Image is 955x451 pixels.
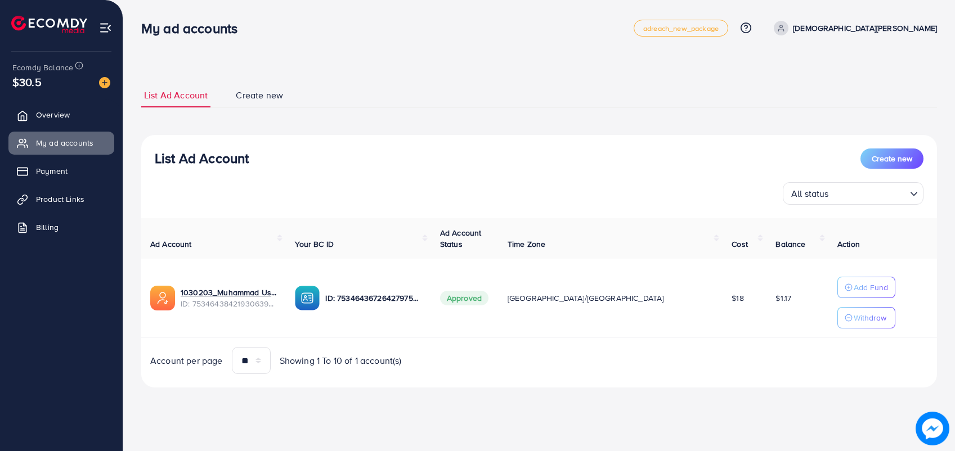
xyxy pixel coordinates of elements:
[36,165,68,177] span: Payment
[8,160,114,182] a: Payment
[837,277,895,298] button: Add Fund
[789,186,831,202] span: All status
[12,62,73,73] span: Ecomdy Balance
[837,307,895,328] button: Withdraw
[508,238,545,250] span: Time Zone
[860,148,923,169] button: Create new
[769,21,937,35] a: [DEMOGRAPHIC_DATA][PERSON_NAME]
[150,354,223,367] span: Account per page
[280,354,402,367] span: Showing 1 To 10 of 1 account(s)
[99,77,110,88] img: image
[36,193,84,205] span: Product Links
[440,227,482,250] span: Ad Account Status
[150,238,192,250] span: Ad Account
[783,182,923,205] div: Search for option
[150,286,175,310] img: ic-ads-acc.e4c84228.svg
[643,25,719,32] span: adreach_new_package
[236,89,283,102] span: Create new
[181,287,277,298] a: 1030203_Muhammad Usman_1754296073204
[854,281,888,294] p: Add Fund
[181,298,277,309] span: ID: 7534643842193063943
[36,137,93,148] span: My ad accounts
[440,291,488,305] span: Approved
[8,132,114,154] a: My ad accounts
[854,311,886,324] p: Withdraw
[8,216,114,238] a: Billing
[155,150,249,166] h3: List Ad Account
[181,287,277,310] div: <span class='underline'>1030203_Muhammad Usman_1754296073204</span></br>7534643842193063943
[11,16,87,33] img: logo
[8,103,114,126] a: Overview
[36,109,70,120] span: Overview
[295,286,320,310] img: ic-ba-acc.ded83a64.svg
[916,412,949,445] img: image
[775,292,791,304] span: $1.17
[36,222,59,233] span: Billing
[732,238,748,250] span: Cost
[295,238,334,250] span: Your BC ID
[837,238,860,250] span: Action
[99,21,112,34] img: menu
[634,20,728,37] a: adreach_new_package
[832,183,905,202] input: Search for option
[775,238,805,250] span: Balance
[508,292,664,304] span: [GEOGRAPHIC_DATA]/[GEOGRAPHIC_DATA]
[872,153,912,164] span: Create new
[141,20,246,37] h3: My ad accounts
[144,89,208,102] span: List Ad Account
[12,74,42,90] span: $30.5
[325,291,422,305] p: ID: 7534643672642797586
[8,188,114,210] a: Product Links
[732,292,743,304] span: $18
